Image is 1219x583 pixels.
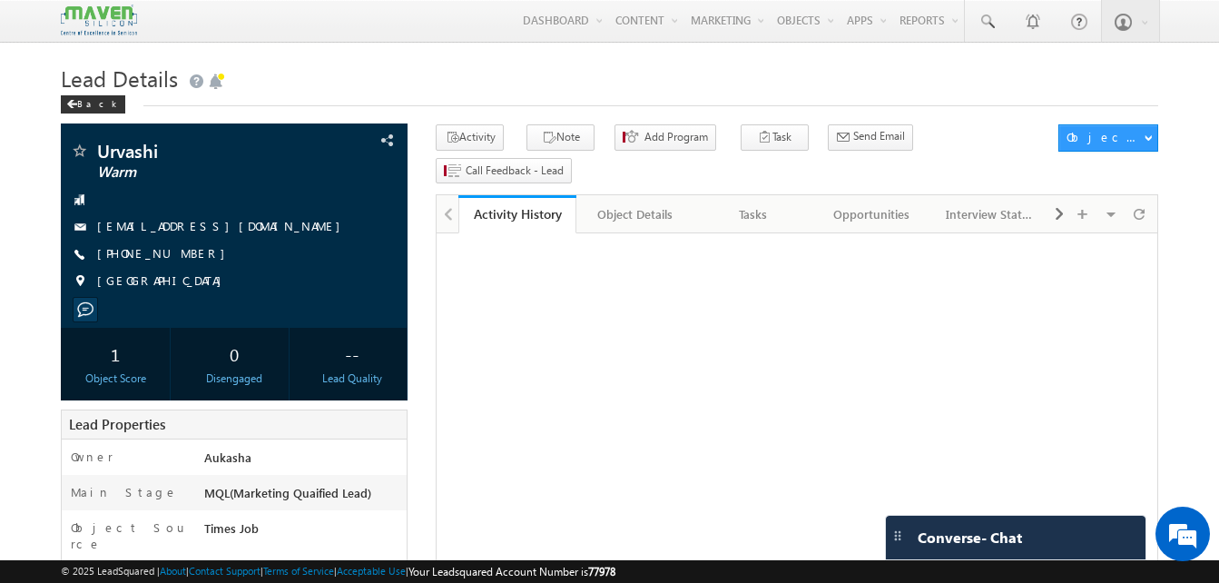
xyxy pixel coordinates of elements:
span: [GEOGRAPHIC_DATA] [97,272,231,291]
span: Converse - Chat [918,529,1022,546]
img: carter-drag [890,529,905,543]
div: Back [61,95,125,114]
div: Object Actions [1067,129,1144,145]
div: Activity History [472,205,563,222]
div: -- [302,337,402,371]
a: Acceptable Use [337,565,406,577]
button: Note [526,124,595,151]
div: Times Job [200,519,407,545]
a: Back [61,94,134,110]
span: Aukasha [204,450,251,465]
div: Tasks [710,203,797,225]
div: Disengaged [184,371,284,387]
span: Your Leadsquared Account Number is [408,565,615,578]
div: Object Score [65,371,165,387]
div: Lead Quality [302,371,402,387]
a: Tasks [695,195,813,233]
button: Task [741,124,809,151]
a: Object Details [576,195,694,233]
span: Send Email [853,128,905,144]
button: Activity [436,124,504,151]
img: Custom Logo [61,5,137,36]
a: Activity History [458,195,576,233]
a: [EMAIL_ADDRESS][DOMAIN_NAME] [97,218,349,233]
div: 1 [65,337,165,371]
span: Lead Properties [69,415,165,433]
a: About [160,565,186,577]
div: Opportunities [828,203,915,225]
div: Object Details [591,203,678,225]
a: Contact Support [189,565,261,577]
button: Object Actions [1058,124,1158,152]
span: [PHONE_NUMBER] [97,245,234,263]
a: Terms of Service [263,565,334,577]
a: Interview Status [931,195,1049,233]
label: Main Stage [71,484,178,500]
span: Lead Details [61,64,178,93]
button: Send Email [828,124,913,151]
span: 77978 [588,565,615,578]
div: Interview Status [946,203,1033,225]
label: Owner [71,449,113,465]
span: Warm [97,163,310,182]
label: Object Source [71,519,187,552]
button: Add Program [614,124,716,151]
span: Call Feedback - Lead [466,163,564,179]
button: Call Feedback - Lead [436,158,572,184]
span: Urvashi [97,142,310,160]
span: Add Program [644,129,708,145]
div: MQL(Marketing Quaified Lead) [200,484,407,509]
span: © 2025 LeadSquared | | | | | [61,563,615,580]
a: Opportunities [813,195,931,233]
div: 0 [184,337,284,371]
